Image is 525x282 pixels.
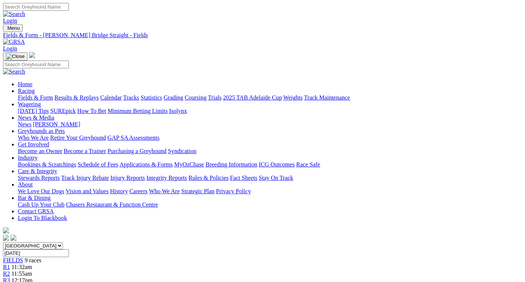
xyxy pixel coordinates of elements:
a: Become a Trainer [64,148,106,154]
a: Statistics [141,94,162,101]
a: Wagering [18,101,41,107]
a: Trials [208,94,222,101]
a: History [110,188,128,194]
div: Wagering [18,108,522,114]
a: R1 [3,264,10,270]
span: 9 races [25,257,41,263]
a: Careers [129,188,147,194]
div: Get Involved [18,148,522,155]
a: Track Injury Rebate [61,175,109,181]
a: MyOzChase [174,161,204,168]
button: Toggle navigation [3,24,23,32]
a: Become an Owner [18,148,62,154]
a: ICG Outcomes [259,161,295,168]
a: Fields & Form - [PERSON_NAME] Bridge Straight - Fields [3,32,522,39]
a: SUREpick [50,108,76,114]
a: Racing [18,88,35,94]
a: We Love Our Dogs [18,188,64,194]
a: Privacy Policy [216,188,251,194]
a: Injury Reports [110,175,145,181]
div: Care & Integrity [18,175,522,181]
a: Fields & Form [18,94,53,101]
a: [DATE] Tips [18,108,49,114]
a: Minimum Betting Limits [108,108,168,114]
a: Stewards Reports [18,175,60,181]
a: Purchasing a Greyhound [108,148,166,154]
span: 11:32am [12,264,32,270]
input: Search [3,61,69,68]
a: [PERSON_NAME] [33,121,80,127]
a: Login [3,45,17,52]
a: Rules & Policies [188,175,229,181]
a: Bookings & Scratchings [18,161,76,168]
a: Tracks [123,94,139,101]
a: Strategic Plan [181,188,214,194]
a: About [18,181,33,188]
div: About [18,188,522,195]
div: Industry [18,161,522,168]
span: Menu [7,25,20,31]
a: News & Media [18,114,54,121]
img: facebook.svg [3,235,9,241]
a: Industry [18,155,38,161]
a: How To Bet [77,108,106,114]
div: Greyhounds as Pets [18,134,522,141]
img: Search [3,11,25,17]
a: Who We Are [18,134,49,141]
a: Weights [283,94,303,101]
a: Home [18,81,32,87]
a: Calendar [100,94,122,101]
a: Retire Your Greyhound [50,134,106,141]
input: Select date [3,249,69,257]
a: GAP SA Assessments [108,134,160,141]
div: News & Media [18,121,522,128]
a: Integrity Reports [146,175,187,181]
a: Race Safe [296,161,320,168]
a: Grading [164,94,183,101]
a: Applications & Forms [120,161,173,168]
input: Search [3,3,69,11]
a: Contact GRSA [18,208,54,214]
a: Get Involved [18,141,49,148]
a: Results & Replays [54,94,99,101]
img: Search [3,68,25,75]
a: Track Maintenance [304,94,350,101]
a: Fact Sheets [230,175,257,181]
a: Stay On Track [259,175,293,181]
img: twitter.svg [10,235,16,241]
a: Who We Are [149,188,180,194]
a: Vision and Values [66,188,108,194]
a: Login [3,17,17,24]
a: Coursing [185,94,207,101]
a: Schedule of Fees [77,161,118,168]
div: Bar & Dining [18,201,522,208]
img: logo-grsa-white.png [29,52,35,58]
a: Bar & Dining [18,195,51,201]
a: Greyhounds as Pets [18,128,65,134]
a: Care & Integrity [18,168,57,174]
a: Chasers Restaurant & Function Centre [66,201,158,208]
a: 2025 TAB Adelaide Cup [223,94,282,101]
a: FIELDS [3,257,23,263]
a: Cash Up Your Club [18,201,64,208]
button: Toggle navigation [3,52,28,61]
span: 11:55am [12,270,32,277]
a: Syndication [168,148,196,154]
img: Close [6,54,25,59]
a: R2 [3,270,10,277]
div: Racing [18,94,522,101]
a: News [18,121,31,127]
img: GRSA [3,39,25,45]
a: Login To Blackbook [18,215,67,221]
a: Breeding Information [206,161,257,168]
a: Isolynx [169,108,187,114]
img: logo-grsa-white.png [3,227,9,233]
